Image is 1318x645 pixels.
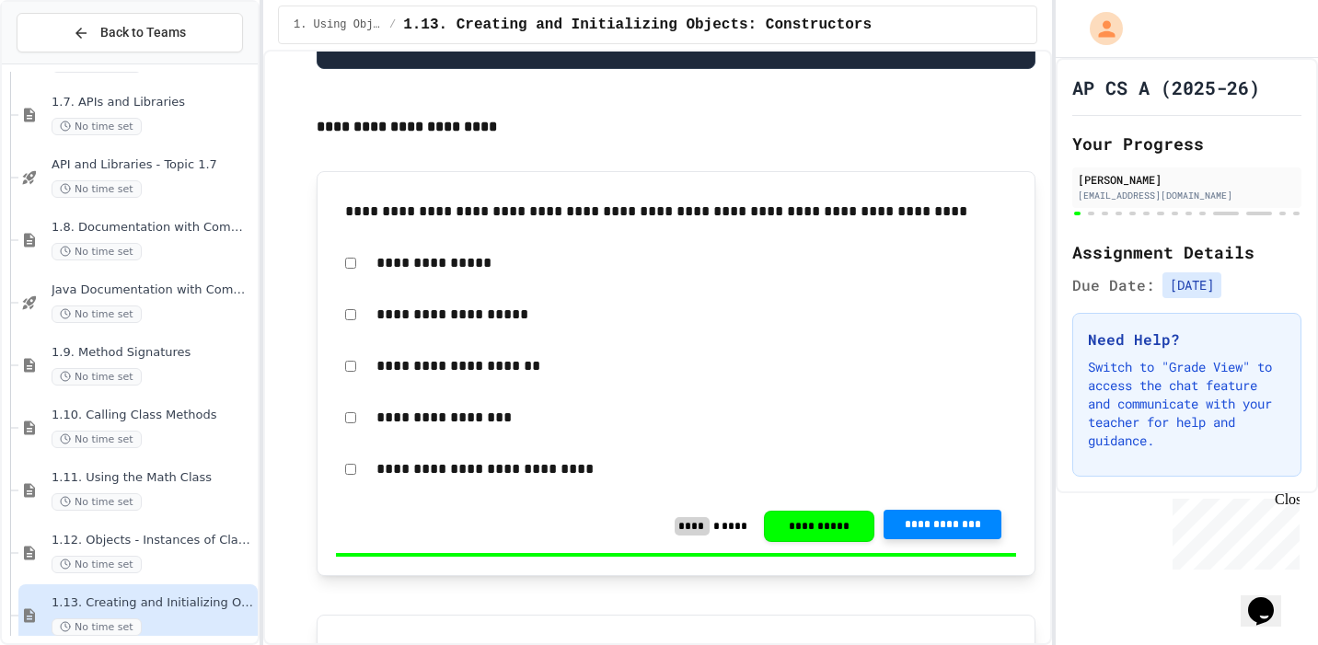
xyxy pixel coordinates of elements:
[1072,274,1155,296] span: Due Date:
[1072,75,1260,100] h1: AP CS A (2025-26)
[52,305,142,323] span: No time set
[7,7,127,117] div: Chat with us now!Close
[52,95,254,110] span: 1.7. APIs and Libraries
[52,368,142,386] span: No time set
[52,220,254,236] span: 1.8. Documentation with Comments and Preconditions
[52,408,254,423] span: 1.10. Calling Class Methods
[100,23,186,42] span: Back to Teams
[1088,358,1286,450] p: Switch to "Grade View" to access the chat feature and communicate with your teacher for help and ...
[52,595,254,611] span: 1.13. Creating and Initializing Objects: Constructors
[1072,239,1301,265] h2: Assignment Details
[1241,571,1300,627] iframe: chat widget
[1072,131,1301,156] h2: Your Progress
[52,618,142,636] span: No time set
[1088,328,1286,351] h3: Need Help?
[52,157,254,173] span: API and Libraries - Topic 1.7
[294,17,382,32] span: 1. Using Objects and Methods
[52,180,142,198] span: No time set
[403,14,872,36] span: 1.13. Creating and Initializing Objects: Constructors
[52,533,254,548] span: 1.12. Objects - Instances of Classes
[52,118,142,135] span: No time set
[52,493,142,511] span: No time set
[1078,189,1296,202] div: [EMAIL_ADDRESS][DOMAIN_NAME]
[52,345,254,361] span: 1.9. Method Signatures
[1165,491,1300,570] iframe: chat widget
[1078,171,1296,188] div: [PERSON_NAME]
[1070,7,1127,50] div: My Account
[1162,272,1221,298] span: [DATE]
[52,282,254,298] span: Java Documentation with Comments - Topic 1.8
[52,431,142,448] span: No time set
[52,556,142,573] span: No time set
[52,243,142,260] span: No time set
[52,470,254,486] span: 1.11. Using the Math Class
[389,17,396,32] span: /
